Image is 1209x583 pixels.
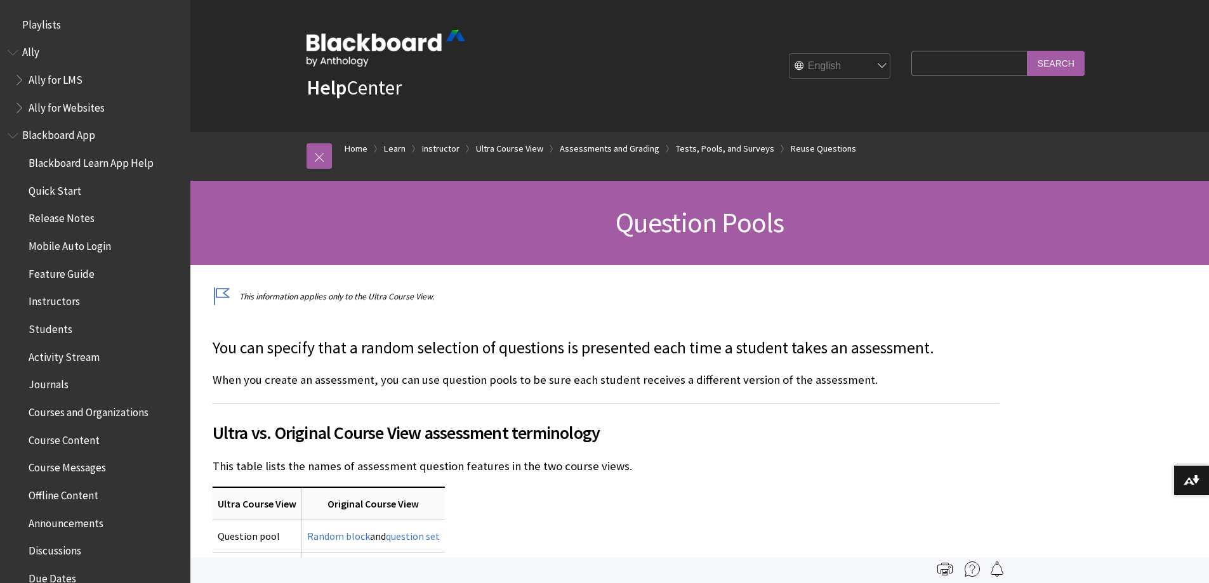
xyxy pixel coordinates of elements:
[29,69,83,86] span: Ally for LMS
[29,540,81,557] span: Discussions
[301,520,445,552] td: and
[8,14,183,36] nav: Book outline for Playlists
[213,419,1000,446] span: Ultra vs. Original Course View assessment terminology
[965,561,980,577] img: More help
[345,141,367,157] a: Home
[213,372,1000,388] p: When you create an assessment, you can use question pools to be sure each student receives a diff...
[8,42,183,119] nav: Book outline for Anthology Ally Help
[307,75,402,100] a: HelpCenter
[213,291,1000,303] p: This information applies only to the Ultra Course View.
[29,346,100,364] span: Activity Stream
[29,457,106,475] span: Course Messages
[29,152,154,169] span: Blackboard Learn App Help
[386,530,440,543] a: question set
[560,141,659,157] a: Assessments and Grading
[29,180,81,197] span: Quick Start
[307,75,347,100] strong: Help
[676,141,774,157] a: Tests, Pools, and Surveys
[29,291,80,308] span: Instructors
[476,141,543,157] a: Ultra Course View
[422,141,459,157] a: Instructor
[29,208,95,225] span: Release Notes
[29,402,149,419] span: Courses and Organizations
[384,141,406,157] a: Learn
[307,30,465,67] img: Blackboard by Anthology
[29,374,69,391] span: Journals
[29,429,100,447] span: Course Content
[29,263,95,280] span: Feature Guide
[22,125,95,142] span: Blackboard App
[301,487,445,520] th: Original Course View
[791,141,856,157] a: Reuse Questions
[789,54,891,79] select: Site Language Selector
[213,487,302,520] th: Ultra Course View
[616,205,784,240] span: Question Pools
[213,337,1000,360] p: You can specify that a random selection of questions is presented each time a student takes an as...
[213,520,302,552] td: Question pool
[989,561,1005,577] img: Follow this page
[307,530,370,543] a: Random block
[22,42,39,59] span: Ally
[22,14,61,31] span: Playlists
[29,513,103,530] span: Announcements
[29,235,111,252] span: Mobile Auto Login
[29,318,72,336] span: Students
[937,561,953,577] img: Print
[29,485,98,502] span: Offline Content
[213,458,1000,475] p: This table lists the names of assessment question features in the two course views.
[29,97,105,114] span: Ally for Websites
[1027,51,1085,75] input: Search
